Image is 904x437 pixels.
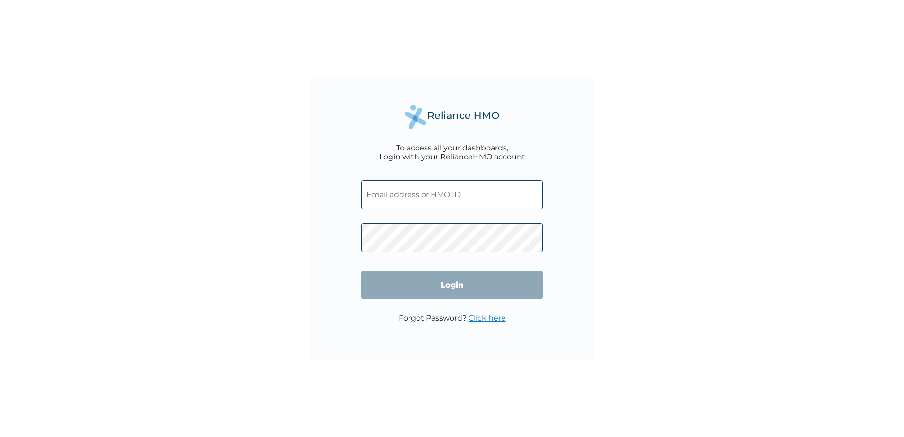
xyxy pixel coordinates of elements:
[399,314,506,323] p: Forgot Password?
[379,143,525,161] div: To access all your dashboards, Login with your RelianceHMO account
[361,180,543,209] input: Email address or HMO ID
[361,271,543,299] input: Login
[469,314,506,323] a: Click here
[405,105,499,129] img: Reliance Health's Logo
